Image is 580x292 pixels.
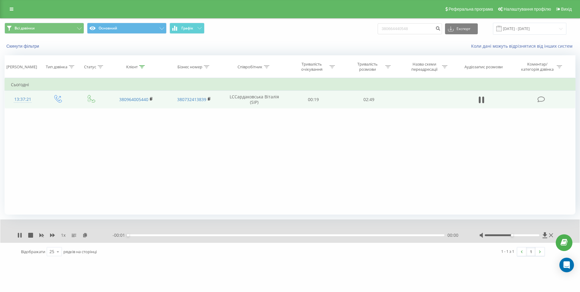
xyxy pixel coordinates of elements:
[295,62,328,72] div: Тривалість очікування
[181,26,193,30] span: Графік
[127,234,129,236] div: Accessibility label
[49,249,54,255] div: 25
[285,91,341,108] td: 00:19
[87,23,167,34] button: Основний
[449,7,493,12] span: Реферальна програма
[511,234,513,236] div: Accessibility label
[378,23,442,34] input: Пошук за номером
[238,64,262,70] div: Співробітник
[11,93,34,105] div: 13:37:21
[126,64,138,70] div: Клієнт
[21,249,45,254] span: Відображати
[520,62,555,72] div: Коментар/категорія дзвінка
[61,232,66,238] span: 1 x
[5,23,84,34] button: Всі дзвінки
[464,64,503,70] div: Аудіозапис розмови
[501,248,514,254] div: 1 - 1 з 1
[177,97,206,102] a: 380732413839
[561,7,572,12] span: Вихід
[177,64,202,70] div: Бізнес номер
[341,91,397,108] td: 02:49
[223,91,285,108] td: LCСардаковська Віталія (SIP)
[15,26,35,31] span: Всі дзвінки
[408,62,440,72] div: Назва схеми переадресації
[445,23,478,34] button: Експорт
[170,23,204,34] button: Графік
[6,64,37,70] div: [PERSON_NAME]
[504,7,551,12] span: Налаштування профілю
[526,247,535,256] a: 1
[63,249,97,254] span: рядків на сторінці
[5,79,575,91] td: Сьогодні
[471,43,575,49] a: Коли дані можуть відрізнятися вiд інших систем
[113,232,128,238] span: - 00:01
[119,97,148,102] a: 380964005440
[84,64,96,70] div: Статус
[5,43,42,49] button: Скинути фільтри
[559,258,574,272] div: Open Intercom Messenger
[351,62,384,72] div: Тривалість розмови
[46,64,67,70] div: Тип дзвінка
[447,232,458,238] span: 00:00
